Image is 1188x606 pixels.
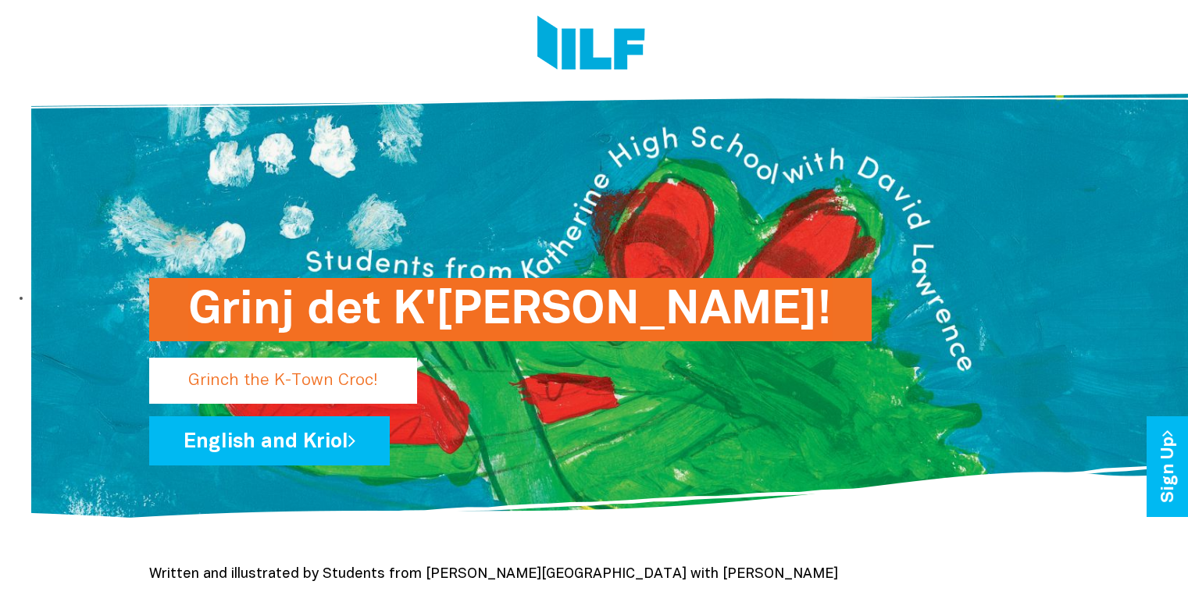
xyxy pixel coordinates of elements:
span: Written and illustrated by Students from [PERSON_NAME][GEOGRAPHIC_DATA] with [PERSON_NAME] [149,568,838,581]
img: 80-11082025141757-0-1723-3210-1245-1600x621-cropped-9781923179462.jpg [31,73,1188,522]
a: English and Kriol [149,416,390,465]
img: Logo [537,16,645,74]
a: Grinj det K'[PERSON_NAME]! [149,366,794,380]
h1: Grinj det K'[PERSON_NAME]! [188,278,833,341]
p: Grinch the K-Town Croc! [149,358,417,404]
